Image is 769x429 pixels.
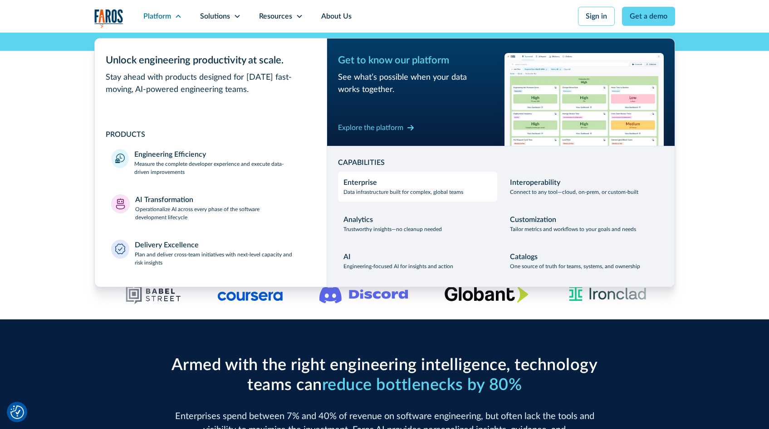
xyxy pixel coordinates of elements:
[338,53,497,68] div: Get to know our platform
[217,287,283,301] img: Logo of the online learning platform Coursera.
[505,53,664,146] img: Workflow productivity trends heatmap chart
[510,188,638,196] p: Connect to any tool—cloud, on-prem, or custom-built
[343,214,373,225] div: Analytics
[338,72,497,96] div: See what’s possible when your data works together.
[94,9,123,28] a: home
[343,188,463,196] p: Data infrastructure built for complex, global teams
[134,160,310,176] p: Measure the complete developer experience and execute data-driven improvements
[510,177,560,188] div: Interoperability
[510,225,636,233] p: Tailor metrics and workflows to your goals and needs
[135,205,310,222] p: Operationalize AI across every phase of the software development lifecycle
[343,251,351,262] div: AI
[510,262,640,270] p: One source of truth for teams, systems, and ownership
[319,284,408,304] img: Logo of the communication platform Discord.
[338,172,497,202] a: EnterpriseData infrastructure built for complex, global teams
[505,246,664,276] a: CatalogsOne source of truth for teams, systems, and ownership
[200,11,230,22] div: Solutions
[135,194,193,205] div: AI Transformation
[106,189,316,227] a: AI TransformationOperationalize AI across every phase of the software development lifecycle
[510,251,538,262] div: Catalogs
[143,11,171,22] div: Platform
[322,377,522,393] span: reduce bottlenecks by 80%
[10,405,24,419] img: Revisit consent button
[167,356,602,395] h2: Armed with the right engineering intelligence, technology teams can
[126,283,181,305] img: Babel Street logo png
[343,225,442,233] p: Trustworthy insights—no cleanup needed
[106,234,316,272] a: Delivery ExcellencePlan and deliver cross-team initiatives with next-level capacity and risk insi...
[338,246,497,276] a: AIEngineering-focused AI for insights and action
[106,72,316,96] div: Stay ahead with products designed for [DATE] fast-moving, AI-powered engineering teams.
[94,9,123,28] img: Logo of the analytics and reporting company Faros.
[338,121,414,135] a: Explore the platform
[444,286,528,303] img: Globant's logo
[106,144,316,182] a: Engineering EfficiencyMeasure the complete developer experience and execute data-driven improvements
[343,177,377,188] div: Enterprise
[135,251,310,267] p: Plan and deliver cross-team initiatives with next-level capacity and risk insights
[622,7,675,26] a: Get a demo
[134,149,206,160] div: Engineering Efficiency
[510,214,556,225] div: Customization
[135,240,199,251] div: Delivery Excellence
[94,33,675,287] nav: Platform
[259,11,292,22] div: Resources
[343,262,453,270] p: Engineering-focused AI for insights and action
[10,405,24,419] button: Cookie Settings
[106,129,316,140] div: PRODUCTS
[106,53,316,68] div: Unlock engineering productivity at scale.
[505,172,664,202] a: InteroperabilityConnect to any tool—cloud, on-prem, or custom-built
[505,209,664,239] a: CustomizationTailor metrics and workflows to your goals and needs
[338,209,497,239] a: AnalyticsTrustworthy insights—no cleanup needed
[564,283,650,305] img: Ironclad Logo
[338,122,403,133] div: Explore the platform
[338,157,664,168] div: CAPABILITIES
[578,7,615,26] a: Sign in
